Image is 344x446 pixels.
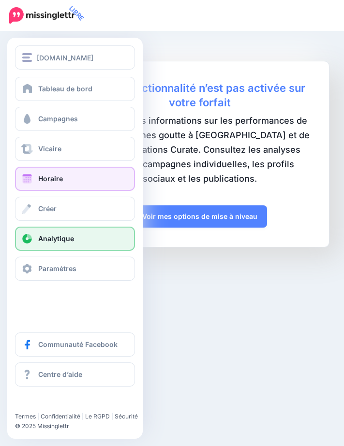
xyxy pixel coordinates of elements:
span: Campagnes [38,115,78,123]
a: Communauté Facebook [15,332,135,357]
li: © 2025 Missinglettr [15,421,138,431]
span: | [82,413,84,420]
a: Horaire [15,167,135,191]
span: Communauté Facebook [38,340,118,348]
span: Centre d’aide [38,370,82,378]
span: | [111,413,113,420]
a: Analytique [15,227,135,251]
a: Vicaire [15,137,135,161]
a: Sécurité [115,413,138,420]
a: LIBRE [9,5,75,26]
a: Voir mes options de mise à niveau [133,205,267,228]
a: Centre d’aide [15,362,135,387]
span: Tableau de bord [38,85,92,93]
a: Campagnes [15,107,135,131]
span: Analytique [38,234,74,243]
a: Le RGPD [85,413,110,420]
span: Obtenez des informations sur les performances de vos campagnes goutte à [GEOGRAPHIC_DATA] et de v... [90,114,310,186]
b: Cette fonctionnalité n’est pas activée sur votre forfait [90,81,310,110]
span: | [37,413,39,420]
img: menu.png [22,53,32,62]
a: Confidentialité [41,413,80,420]
button: [DOMAIN_NAME] [15,45,135,70]
a: Créer [15,197,135,221]
img: Missinglettr [9,7,75,24]
a: Termes [15,413,36,420]
span: LIBRE [66,3,88,24]
a: Tableau de bord [15,77,135,101]
span: [DOMAIN_NAME] [37,52,93,63]
span: Vicaire [38,144,61,153]
span: Créer [38,204,57,213]
span: Paramètres [38,264,76,273]
span: Horaire [38,174,63,183]
a: Paramètres [15,257,135,281]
